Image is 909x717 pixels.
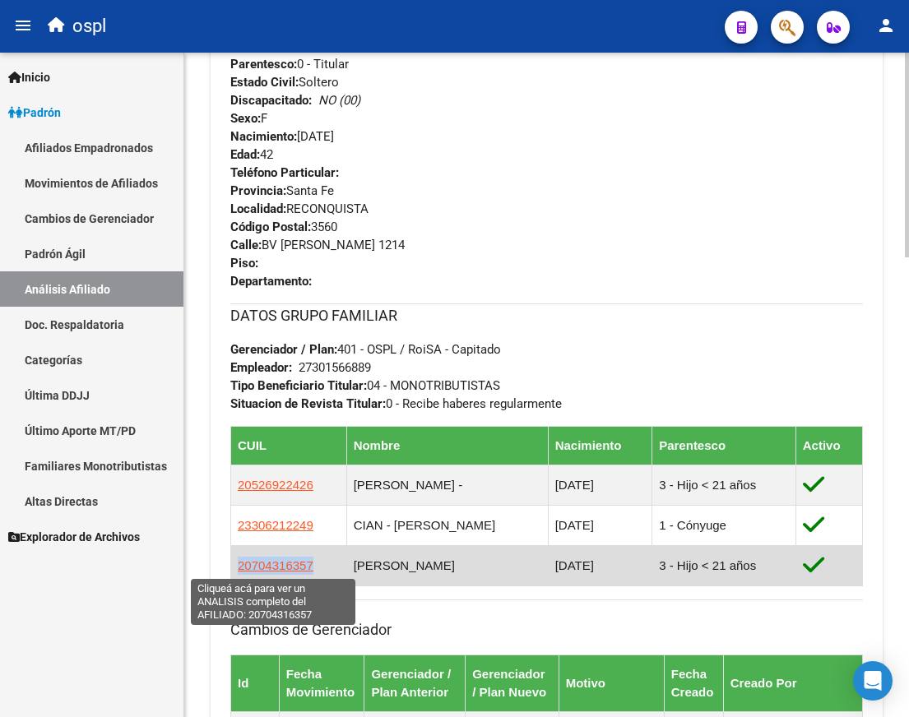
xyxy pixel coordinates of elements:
[238,478,313,492] span: 20526922426
[279,655,364,711] th: Fecha Movimiento
[318,93,360,108] i: NO (00)
[230,147,260,162] strong: Edad:
[230,93,312,108] strong: Discapacitado:
[230,39,424,53] span: [GEOGRAPHIC_DATA]
[466,655,559,711] th: Gerenciador / Plan Nuevo
[238,558,313,572] span: 20704316357
[231,426,347,465] th: CUIL
[238,518,313,532] span: 23306212249
[230,220,311,234] strong: Código Postal:
[346,426,548,465] th: Nombre
[230,378,500,393] span: 04 - MONOTRIBUTISTAS
[230,147,273,162] span: 42
[8,68,50,86] span: Inicio
[230,342,337,357] strong: Gerenciador / Plan:
[652,426,796,465] th: Parentesco
[230,75,339,90] span: Soltero
[72,8,106,44] span: ospl
[230,396,386,411] strong: Situacion de Revista Titular:
[548,465,652,505] td: [DATE]
[230,201,369,216] span: RECONQUISTA
[230,57,349,72] span: 0 - Titular
[723,655,862,711] th: Creado Por
[231,655,280,711] th: Id
[230,111,267,126] span: F
[230,75,299,90] strong: Estado Civil:
[8,528,140,546] span: Explorador de Archivos
[548,426,652,465] th: Nacimiento
[230,183,286,198] strong: Provincia:
[230,342,501,357] span: 401 - OSPL / RoiSA - Capitado
[795,426,862,465] th: Activo
[346,505,548,545] td: CIAN - [PERSON_NAME]
[230,111,261,126] strong: Sexo:
[230,274,312,289] strong: Departamento:
[346,465,548,505] td: [PERSON_NAME] -
[364,655,466,711] th: Gerenciador / Plan Anterior
[230,238,262,252] strong: Calle:
[230,220,337,234] span: 3560
[230,378,367,393] strong: Tipo Beneficiario Titular:
[652,545,796,585] td: 3 - Hijo < 21 años
[230,57,297,72] strong: Parentesco:
[230,39,305,53] strong: Nacionalidad:
[876,16,896,35] mat-icon: person
[230,396,562,411] span: 0 - Recibe haberes regularmente
[230,360,292,375] strong: Empleador:
[8,104,61,122] span: Padrón
[652,465,796,505] td: 3 - Hijo < 21 años
[230,618,863,641] h3: Cambios de Gerenciador
[230,165,339,180] strong: Teléfono Particular:
[230,256,258,271] strong: Piso:
[652,505,796,545] td: 1 - Cónyuge
[230,304,863,327] h3: DATOS GRUPO FAMILIAR
[853,661,893,701] div: Open Intercom Messenger
[548,545,652,585] td: [DATE]
[548,505,652,545] td: [DATE]
[230,129,297,144] strong: Nacimiento:
[230,238,405,252] span: BV [PERSON_NAME] 1214
[13,16,33,35] mat-icon: menu
[299,358,371,377] div: 27301566889
[230,183,334,198] span: Santa Fe
[230,129,334,144] span: [DATE]
[346,545,548,585] td: [PERSON_NAME]
[559,655,664,711] th: Motivo
[230,201,286,216] strong: Localidad:
[664,655,723,711] th: Fecha Creado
